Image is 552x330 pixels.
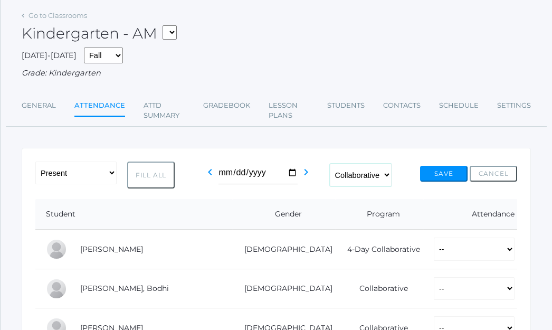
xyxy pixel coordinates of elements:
[336,199,423,230] th: Program
[439,95,479,116] a: Schedule
[470,166,517,182] button: Cancel
[336,269,423,308] td: Collaborative
[22,95,56,116] a: General
[233,269,336,308] td: [DEMOGRAPHIC_DATA]
[233,199,336,230] th: Gender
[233,230,336,269] td: [DEMOGRAPHIC_DATA]
[420,166,468,182] button: Save
[80,284,169,293] a: [PERSON_NAME], Bodhi
[80,244,143,254] a: [PERSON_NAME]
[46,278,67,299] div: Bodhi Dreher
[300,166,312,178] i: chevron_right
[383,95,421,116] a: Contacts
[22,25,177,42] h2: Kindergarten - AM
[204,166,216,178] i: chevron_left
[22,51,77,60] span: [DATE]-[DATE]
[204,171,216,181] a: chevron_left
[22,68,531,79] div: Grade: Kindergarten
[300,171,312,181] a: chevron_right
[144,95,185,126] a: Attd Summary
[35,199,233,230] th: Student
[327,95,365,116] a: Students
[423,199,517,230] th: Attendance
[28,11,87,20] a: Go to Classrooms
[336,230,423,269] td: 4-Day Collaborative
[74,95,125,118] a: Attendance
[46,239,67,260] div: Maia Canan
[127,162,175,189] button: Fill All
[497,95,531,116] a: Settings
[269,95,309,126] a: Lesson Plans
[203,95,250,116] a: Gradebook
